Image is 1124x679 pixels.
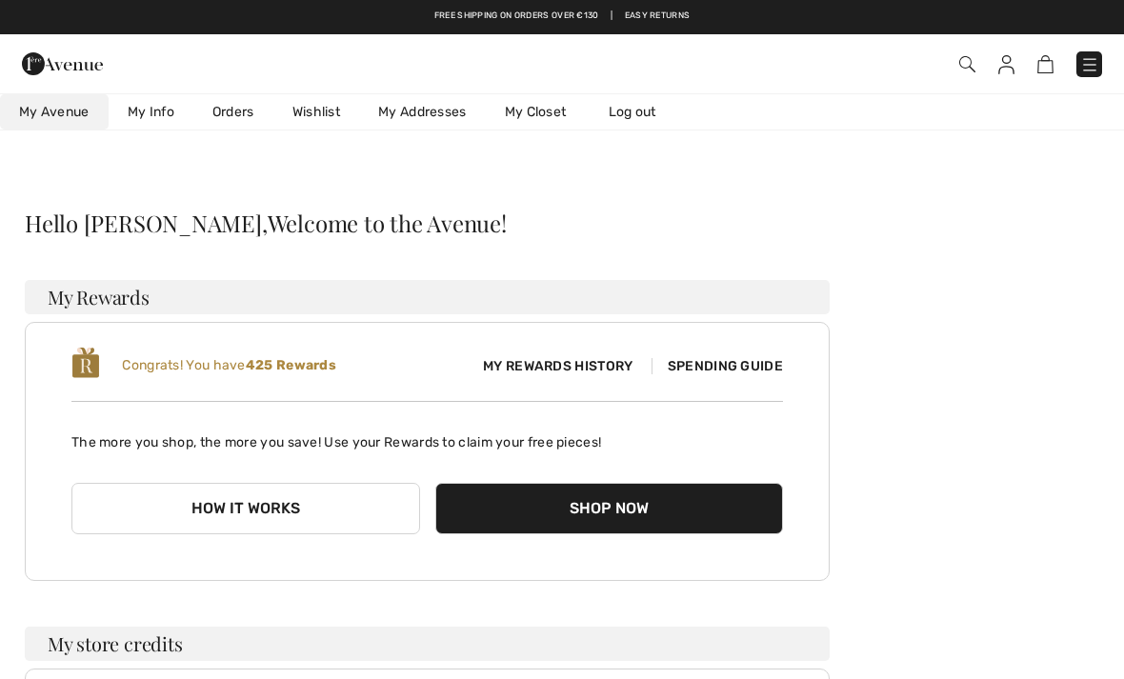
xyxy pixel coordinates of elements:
a: My Info [109,94,193,130]
a: Log out [590,94,694,130]
a: 1ère Avenue [22,53,103,71]
img: Menu [1080,55,1099,74]
b: 425 Rewards [246,357,336,373]
a: Free shipping on orders over €130 [434,10,599,23]
span: Congrats! You have [122,357,336,373]
p: The more you shop, the more you save! Use your Rewards to claim your free pieces! [71,417,783,452]
a: Wishlist [273,94,359,130]
img: 1ère Avenue [22,45,103,83]
span: Spending Guide [652,358,783,374]
span: My Rewards History [468,356,648,376]
img: Search [959,56,975,72]
button: How it works [71,483,420,534]
a: My Addresses [359,94,486,130]
a: My Closet [486,94,586,130]
a: Easy Returns [625,10,691,23]
h3: My Rewards [25,280,830,314]
h3: My store credits [25,627,830,661]
button: Shop Now [435,483,784,534]
a: Orders [193,94,273,130]
img: My Info [998,55,1014,74]
span: | [611,10,612,23]
span: My Avenue [19,102,90,122]
div: Hello [PERSON_NAME], [25,211,830,234]
img: Shopping Bag [1037,55,1054,73]
img: loyalty_logo_r.svg [71,346,100,380]
span: Welcome to the Avenue! [268,211,507,234]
